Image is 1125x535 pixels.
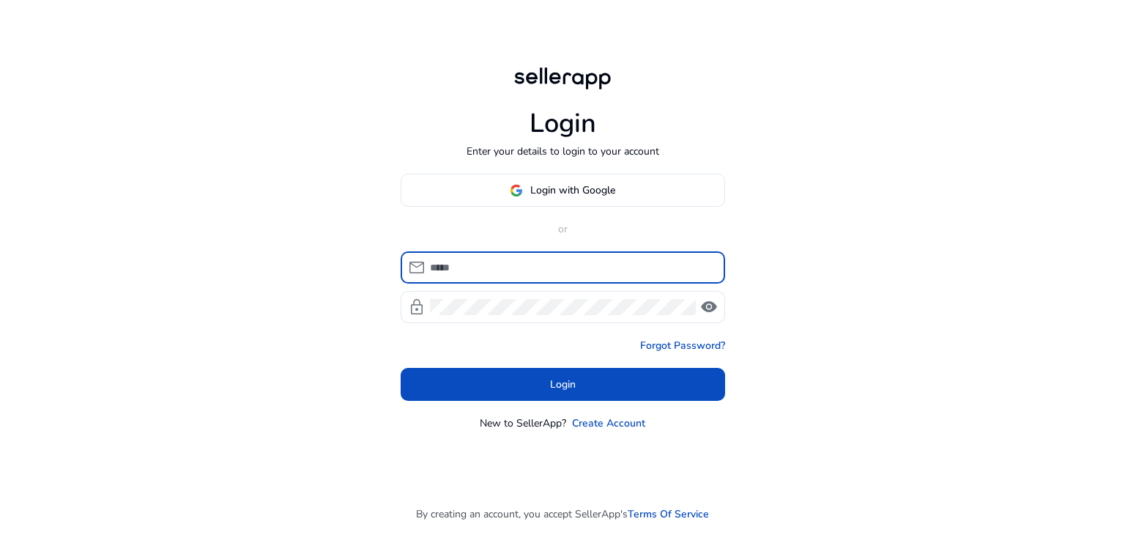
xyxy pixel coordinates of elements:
[530,182,615,198] span: Login with Google
[530,108,596,139] h1: Login
[700,298,718,316] span: visibility
[401,221,725,237] p: or
[572,416,645,431] a: Create Account
[550,377,576,392] span: Login
[510,184,523,197] img: google-logo.svg
[401,174,725,207] button: Login with Google
[640,338,725,353] a: Forgot Password?
[628,506,709,522] a: Terms Of Service
[408,259,426,276] span: mail
[401,368,725,401] button: Login
[408,298,426,316] span: lock
[480,416,566,431] p: New to SellerApp?
[467,144,659,159] p: Enter your details to login to your account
